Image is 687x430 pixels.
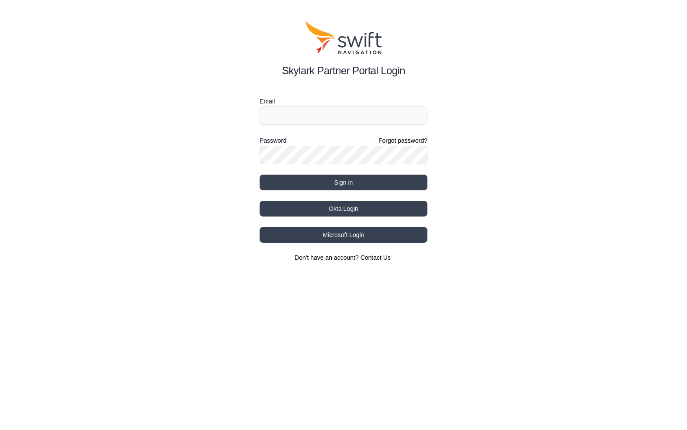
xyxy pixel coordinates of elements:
label: Email [260,96,427,107]
button: Microsoft Login [260,227,427,243]
button: Sign in [260,175,427,190]
a: Contact Us [361,254,391,261]
button: Okta Login [260,201,427,217]
section: Don't have an account? [260,253,427,262]
h2: Skylark Partner Portal Login [260,63,427,79]
label: Password [260,135,286,146]
a: Forgot password? [378,136,427,145]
